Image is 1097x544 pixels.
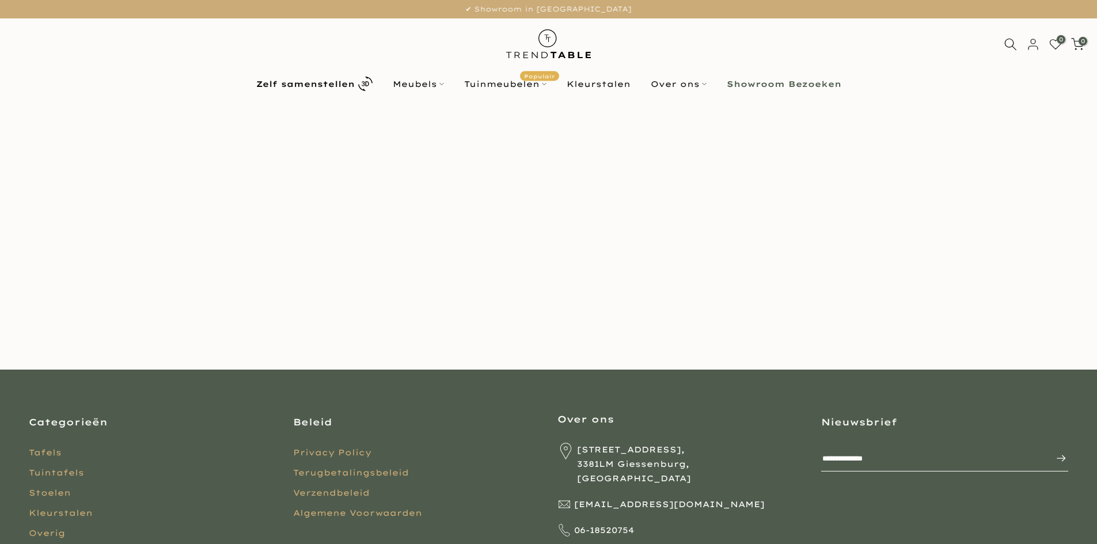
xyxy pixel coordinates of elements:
[246,74,382,94] a: Zelf samenstellen
[577,443,804,486] span: [STREET_ADDRESS], 3381LM Giessenburg, [GEOGRAPHIC_DATA]
[29,488,71,498] a: Stoelen
[640,77,716,91] a: Over ons
[454,77,556,91] a: TuinmeubelenPopulair
[727,80,841,88] b: Showroom Bezoeken
[716,77,851,91] a: Showroom Bezoeken
[29,416,276,428] h3: Categorieën
[557,413,804,425] h3: Over ons
[382,77,454,91] a: Meubels
[29,447,62,458] a: Tafels
[498,18,599,70] img: trend-table
[256,80,355,88] b: Zelf samenstellen
[520,71,559,81] span: Populair
[293,447,371,458] a: Privacy Policy
[1044,451,1067,465] span: Inschrijven
[1079,37,1087,45] span: 0
[574,523,634,538] span: 06-18520754
[29,508,93,518] a: Kleurstalen
[1071,38,1084,51] a: 0
[293,467,409,478] a: Terugbetalingsbeleid
[1044,447,1067,470] button: Inschrijven
[821,416,1068,428] h3: Nieuwsbrief
[574,497,765,512] span: [EMAIL_ADDRESS][DOMAIN_NAME]
[293,416,540,428] h3: Beleid
[293,508,422,518] a: Algemene Voorwaarden
[556,77,640,91] a: Kleurstalen
[29,528,65,538] a: Overig
[1057,35,1065,44] span: 0
[1049,38,1062,51] a: 0
[293,488,370,498] a: Verzendbeleid
[14,3,1083,16] p: ✔ Showroom in [GEOGRAPHIC_DATA]
[29,467,84,478] a: Tuintafels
